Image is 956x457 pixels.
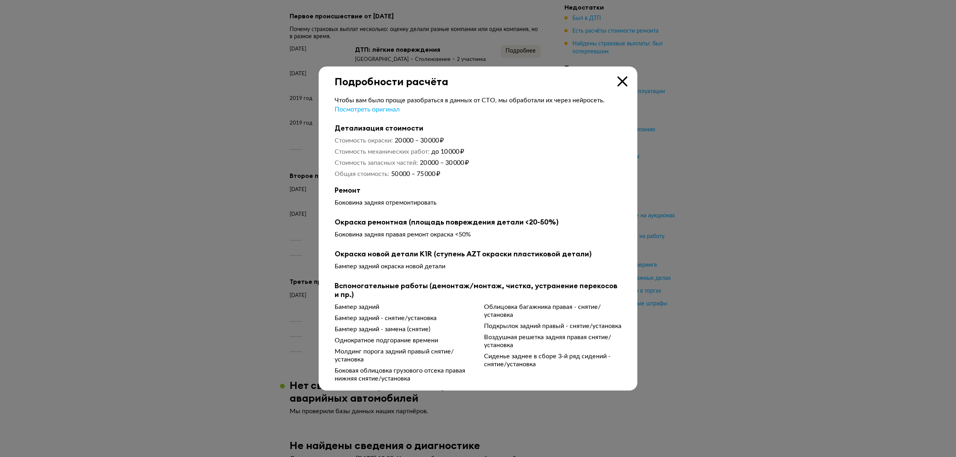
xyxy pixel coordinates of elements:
[484,322,621,330] div: Подкрылок задний правый - снятие/установка
[391,171,440,177] span: 50 000 – 75 000 ₽
[484,352,621,368] div: Сиденье заднее в сборе 3-й ряд сидений - снятие/установка
[335,186,621,195] b: Ремонт
[431,148,464,155] span: до 10 000 ₽
[335,199,621,207] div: Боковина задняя отремонтировать
[395,137,444,144] span: 20 000 – 30 000 ₽
[420,160,469,166] span: 20 000 – 30 000 ₽
[335,281,621,299] b: Вспомогательные работы (демонтаж/монтаж, чистка, устранение перекосов и пр.)
[335,137,393,145] dt: Стоимость окраски
[335,314,472,322] div: Бампер задний - снятие/установка
[335,262,621,270] div: Бампер задний окраска новой детали
[335,303,472,311] div: Бампер задний
[335,348,472,363] div: Молдинг порога задний правый снятие/установка
[319,66,637,88] div: Подробности расчёта
[335,367,472,383] div: Боковая облицовка грузового отсека правая нижняя снятие/установка
[335,124,621,133] b: Детализация стоимости
[335,106,400,113] span: Посмотреть оригинал
[335,170,389,178] dt: Общая стоимость
[335,218,621,227] b: Окраска ремонтная (площадь повреждения детали <20-50%)
[335,336,472,344] div: Однократное подгорание времени
[484,333,621,349] div: Воздушная решетка задняя правая снятие/установка
[335,230,621,238] div: Боковина задняя правая ремонт окраска <50%
[484,303,621,319] div: Облицовка багажника правая - снятие/установка
[335,325,472,333] div: Бампер задний - замена (снятие)
[335,97,605,104] span: Чтобы вам было проще разобраться в данных от СТО, мы обработали их через нейросеть.
[335,159,418,167] dt: Стоимость запасных частей
[335,148,429,156] dt: Стоимость механических работ
[335,250,621,258] b: Окраска новой детали K1R (ступень AZT окраски пластиковой детали)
